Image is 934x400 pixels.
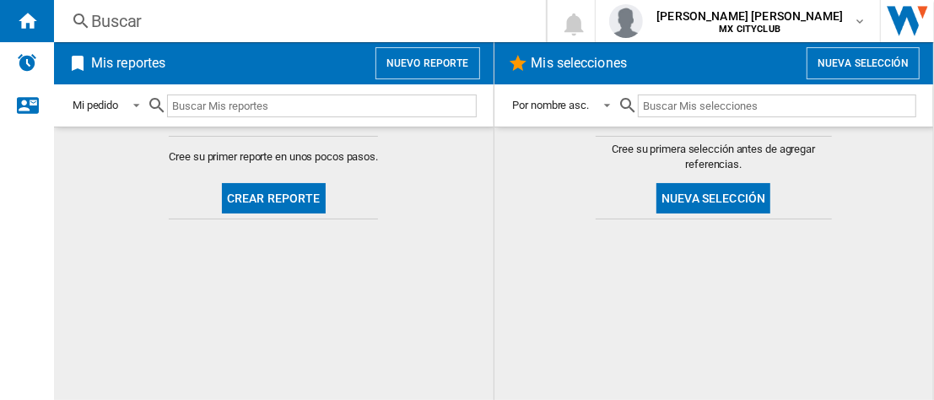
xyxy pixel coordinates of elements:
span: [PERSON_NAME] [PERSON_NAME] [656,8,843,24]
div: Buscar [91,9,502,33]
img: alerts-logo.svg [17,52,37,73]
div: Por nombre asc. [513,99,590,111]
button: Nueva selección [656,183,770,214]
h2: Mis selecciones [528,47,631,79]
input: Buscar Mis reportes [167,95,476,117]
div: Mi pedido [73,99,118,111]
button: Crear reporte [222,183,326,214]
button: Nuevo reporte [375,47,480,79]
input: Buscar Mis selecciones [638,95,916,117]
img: profile.jpg [609,4,643,38]
span: Cree su primera selección antes de agregar referencias. [596,142,832,172]
h2: Mis reportes [88,47,169,79]
span: Cree su primer reporte en unos pocos pasos. [169,149,378,165]
button: Nueva selección [807,47,920,79]
b: MX CITYCLUB [720,24,781,35]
